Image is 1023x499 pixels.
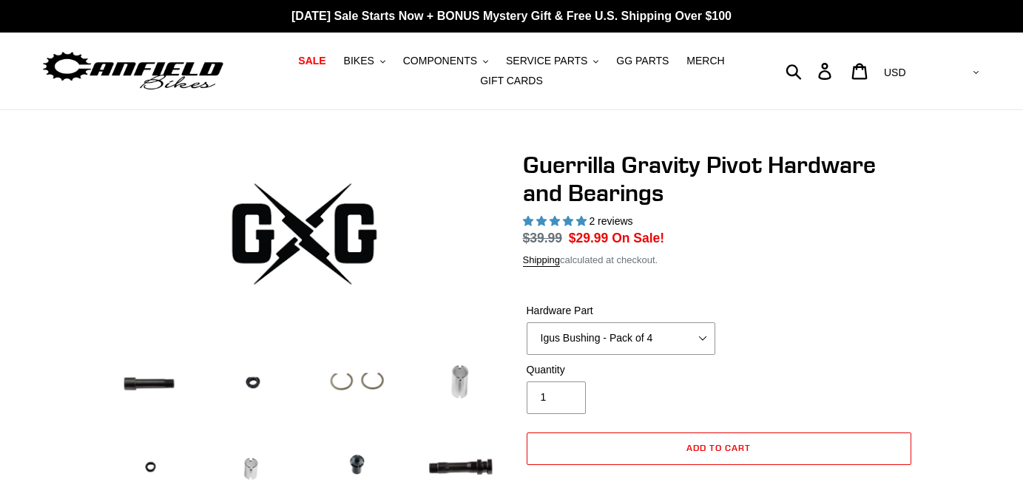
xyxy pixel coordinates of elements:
div: calculated at checkout. [523,253,915,268]
span: COMPONENTS [403,55,477,67]
a: Shipping [523,254,561,267]
h1: Guerrilla Gravity Pivot Hardware and Bearings [523,151,915,208]
img: Load image into Gallery viewer, Guerrilla Gravity Pivot Hardware and Bearings [109,341,190,421]
label: Quantity [527,362,715,378]
a: SALE [291,51,333,71]
span: MERCH [686,55,724,67]
span: SERVICE PARTS [506,55,587,67]
img: Load image into Gallery viewer, Guerrilla Gravity Pivot Hardware and Bearings [419,341,501,421]
button: Add to cart [527,432,911,465]
a: GG PARTS [609,51,676,71]
span: 2 reviews [589,215,632,227]
s: $39.99 [523,231,563,245]
img: Load image into Gallery viewer, Guerrilla Gravity Pivot Hardware and Bearings [212,341,294,421]
span: Add to cart [686,442,751,453]
span: BIKES [344,55,374,67]
span: 5.00 stars [523,215,590,227]
img: Load image into Gallery viewer, Guerrilla Gravity Pivot Hardware and Bearings [316,341,397,421]
button: COMPONENTS [396,51,496,71]
span: GG PARTS [616,55,669,67]
span: SALE [298,55,325,67]
span: $29.99 [569,231,609,245]
a: GIFT CARDS [473,71,550,91]
button: SERVICE PARTS [499,51,606,71]
label: Hardware Part [527,303,715,319]
img: Canfield Bikes [41,48,226,95]
a: MERCH [679,51,732,71]
span: GIFT CARDS [480,75,543,87]
button: BIKES [337,51,393,71]
span: On Sale! [612,228,664,248]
